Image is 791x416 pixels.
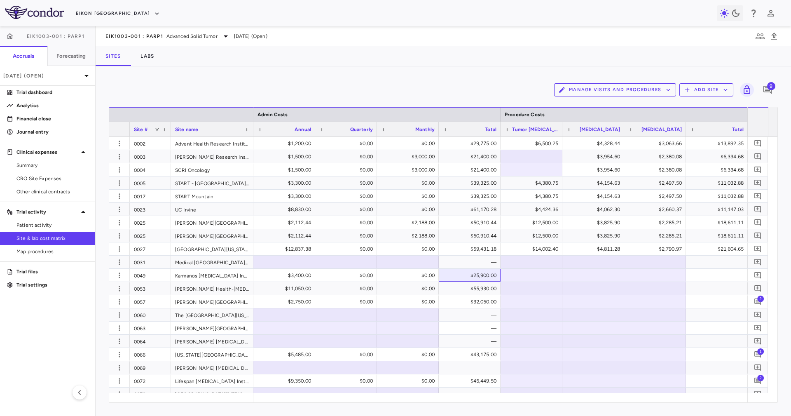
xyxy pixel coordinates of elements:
[323,374,373,388] div: $0.00
[754,205,762,213] svg: Add comment
[752,217,763,228] button: Add comment
[130,216,171,229] div: 0025
[754,232,762,240] svg: Add comment
[130,374,171,387] div: 0072
[754,245,762,253] svg: Add comment
[384,242,435,256] div: $0.00
[261,137,311,150] div: $1,200.00
[570,176,620,190] div: $4,154.63
[446,150,496,163] div: $21,400.00
[512,127,558,132] span: Tumor [MEDICAL_DATA]
[446,308,496,322] div: —
[446,163,496,176] div: $21,400.00
[261,269,311,282] div: $3,400.00
[384,203,435,216] div: $0.00
[446,190,496,203] div: $39,325.00
[485,127,496,132] span: Total
[384,295,435,308] div: $0.00
[508,229,558,242] div: $12,500.00
[446,374,496,388] div: $45,449.50
[16,248,88,255] span: Map procedures
[384,150,435,163] div: $3,000.00
[171,256,253,268] div: Medical [GEOGRAPHIC_DATA][US_STATE] (MUSC) - Hollings CC
[754,271,762,279] svg: Add comment
[130,229,171,242] div: 0025
[16,188,88,195] span: Other clinical contracts
[384,163,435,176] div: $3,000.00
[16,235,88,242] span: Site & lab cost matrix
[554,83,676,96] button: Manage Visits and Procedures
[384,216,435,229] div: $2,188.00
[752,283,763,294] button: Add comment
[56,52,86,60] h6: Forecasting
[754,311,762,319] svg: Add comment
[171,269,253,282] div: Karmanos [MEDICAL_DATA] Institute
[323,203,373,216] div: $0.00
[446,256,496,269] div: —
[130,335,171,348] div: 0064
[257,112,288,118] span: Admin Costs
[693,229,744,242] div: $18,611.11
[446,229,496,242] div: $50,910.44
[732,127,744,132] span: Total
[757,295,764,302] span: 2
[754,179,762,187] svg: Add comment
[130,256,171,268] div: 0031
[16,268,88,275] p: Trial files
[446,203,496,216] div: $61,170.28
[754,258,762,266] svg: Add comment
[261,229,311,242] div: $2,112.44
[757,374,764,381] span: 2
[130,150,171,163] div: 0003
[415,127,435,132] span: Monthly
[757,348,764,355] span: 1
[171,335,253,348] div: [PERSON_NAME] [MEDICAL_DATA] Institute
[754,337,762,345] svg: Add comment
[570,163,620,176] div: $3,954.60
[641,127,682,132] span: [MEDICAL_DATA]
[16,175,88,182] span: CRO Site Expenses
[693,216,744,229] div: $18,611.11
[16,89,88,96] p: Trial dashboard
[384,176,435,190] div: $0.00
[323,282,373,295] div: $0.00
[446,176,496,190] div: $39,325.00
[693,242,744,256] div: $21,604.65
[632,203,682,216] div: $2,660.37
[16,208,78,216] p: Trial activity
[570,216,620,229] div: $3,825.90
[446,137,496,150] div: $29,775.00
[5,6,64,19] img: logo-full-SnFGN8VE.png
[323,150,373,163] div: $0.00
[171,176,253,189] div: START - [GEOGRAPHIC_DATA][US_STATE] Accelerated Research Therapeutics, LLC
[323,242,373,256] div: $0.00
[767,82,775,90] span: 9
[752,164,763,175] button: Add comment
[16,221,88,229] span: Patient activity
[754,166,762,174] svg: Add comment
[171,348,253,361] div: [US_STATE][GEOGRAPHIC_DATA] - [GEOGRAPHIC_DATA][MEDICAL_DATA]
[754,139,762,147] svg: Add comment
[171,150,253,163] div: [PERSON_NAME] Research Institute at HealthONE
[752,256,763,268] button: Add comment
[16,128,88,136] p: Journal entry
[323,190,373,203] div: $0.00
[752,138,763,149] button: Add comment
[632,229,682,242] div: $2,285.21
[323,163,373,176] div: $0.00
[3,72,82,80] p: [DATE] (Open)
[130,388,171,400] div: 0073
[570,137,620,150] div: $4,328.44
[752,375,763,386] button: Add comment
[323,176,373,190] div: $0.00
[632,176,682,190] div: $2,497.50
[323,216,373,229] div: $0.00
[446,282,496,295] div: $55,930.00
[323,269,373,282] div: $0.00
[570,190,620,203] div: $4,154.63
[693,203,744,216] div: $11,147.03
[16,148,78,156] p: Clinical expenses
[693,137,744,150] div: $13,892.35
[570,203,620,216] div: $4,062.30
[752,230,763,241] button: Add comment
